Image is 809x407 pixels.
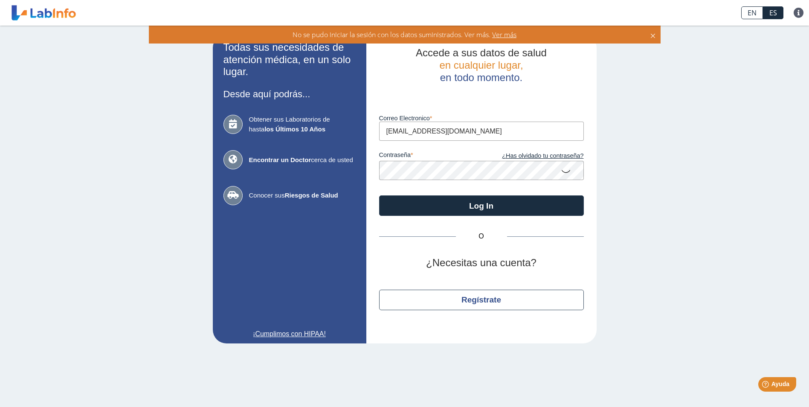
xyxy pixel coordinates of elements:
label: Correo Electronico [379,115,584,122]
span: O [456,231,507,241]
b: Riesgos de Salud [285,192,338,199]
h2: Todas sus necesidades de atención médica, en un solo lugar. [223,41,356,78]
h2: ¿Necesitas una cuenta? [379,257,584,269]
span: en todo momento. [440,72,522,83]
span: No se pudo iniciar la sesión con los datos suministrados. Ver más. [293,30,490,39]
label: contraseña [379,151,481,161]
span: en cualquier lugar, [439,59,523,71]
span: Accede a sus datos de salud [416,47,547,58]
span: Ver más [490,30,516,39]
a: EN [741,6,763,19]
a: ¡Cumplimos con HIPAA! [223,329,356,339]
button: Regístrate [379,290,584,310]
b: los Últimos 10 Años [264,125,325,133]
span: Obtener sus Laboratorios de hasta [249,115,356,134]
b: Encontrar un Doctor [249,156,311,163]
a: ¿Has olvidado tu contraseña? [481,151,584,161]
span: Conocer sus [249,191,356,201]
span: cerca de usted [249,155,356,165]
iframe: Help widget launcher [733,374,800,398]
h3: Desde aquí podrás... [223,89,356,99]
a: ES [763,6,783,19]
button: Log In [379,195,584,216]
